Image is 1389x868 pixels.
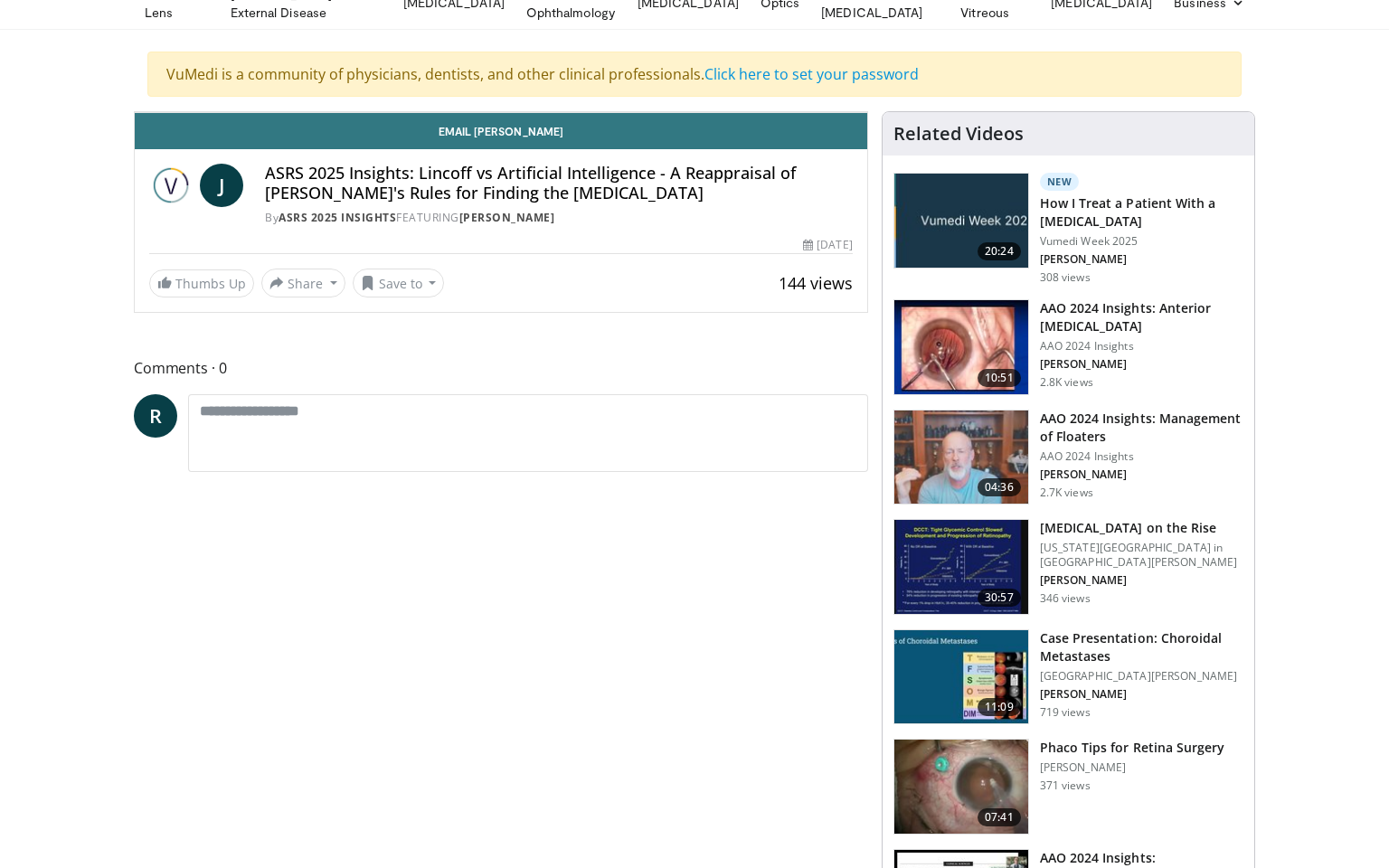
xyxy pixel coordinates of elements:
p: [PERSON_NAME] [1040,252,1243,267]
div: By FEATURING [265,210,853,226]
video-js: Video Player [135,112,867,113]
img: 2b0bc81e-4ab6-4ab1-8b29-1f6153f15110.150x105_q85_crop-smart_upscale.jpg [894,740,1028,834]
h3: AAO 2024 Insights: Management of Floaters [1040,410,1243,446]
div: [DATE] [803,237,852,253]
h3: Phaco Tips for Retina Surgery [1040,739,1225,757]
img: ASRS 2025 Insights [149,164,193,207]
img: 9cedd946-ce28-4f52-ae10-6f6d7f6f31c7.150x105_q85_crop-smart_upscale.jpg [894,630,1028,724]
p: Vumedi Week 2025 [1040,234,1243,249]
img: 4ce8c11a-29c2-4c44-a801-4e6d49003971.150x105_q85_crop-smart_upscale.jpg [894,520,1028,614]
p: [PERSON_NAME] [1040,357,1243,372]
img: fd942f01-32bb-45af-b226-b96b538a46e6.150x105_q85_crop-smart_upscale.jpg [894,300,1028,394]
a: Email [PERSON_NAME] [135,113,867,149]
a: 07:41 Phaco Tips for Retina Surgery [PERSON_NAME] 371 views [893,739,1243,835]
a: 10:51 AAO 2024 Insights: Anterior [MEDICAL_DATA] AAO 2024 Insights [PERSON_NAME] 2.8K views [893,299,1243,395]
p: 308 views [1040,270,1091,285]
p: AAO 2024 Insights [1040,449,1243,464]
button: Save to [353,269,445,297]
a: Thumbs Up [149,269,254,297]
span: 04:36 [978,478,1021,496]
a: ASRS 2025 Insights [279,210,396,225]
p: [PERSON_NAME] [1040,687,1243,702]
h4: Related Videos [893,123,1024,145]
a: [PERSON_NAME] [459,210,555,225]
div: VuMedi is a community of physicians, dentists, and other clinical professionals. [147,52,1242,97]
a: R [134,394,177,438]
h3: AAO 2024 Insights: Anterior [MEDICAL_DATA] [1040,299,1243,335]
a: J [200,164,243,207]
a: 20:24 New How I Treat a Patient With a [MEDICAL_DATA] Vumedi Week 2025 [PERSON_NAME] 308 views [893,173,1243,285]
a: 11:09 Case Presentation: Choroidal Metastases [GEOGRAPHIC_DATA][PERSON_NAME] [PERSON_NAME] 719 views [893,629,1243,725]
p: [US_STATE][GEOGRAPHIC_DATA] in [GEOGRAPHIC_DATA][PERSON_NAME] [1040,541,1243,570]
p: 346 views [1040,591,1091,606]
span: 07:41 [978,808,1021,826]
p: 371 views [1040,778,1091,793]
a: Click here to set your password [704,64,919,84]
img: 8e655e61-78ac-4b3e-a4e7-f43113671c25.150x105_q85_crop-smart_upscale.jpg [894,410,1028,505]
h3: [MEDICAL_DATA] on the Rise [1040,519,1243,537]
span: 20:24 [978,242,1021,260]
span: 11:09 [978,698,1021,716]
p: 2.8K views [1040,375,1093,390]
span: 144 views [779,272,853,294]
h3: Case Presentation: Choroidal Metastases [1040,629,1243,665]
h3: How I Treat a Patient With a [MEDICAL_DATA] [1040,194,1243,231]
a: 04:36 AAO 2024 Insights: Management of Floaters AAO 2024 Insights [PERSON_NAME] 2.7K views [893,410,1243,505]
a: 30:57 [MEDICAL_DATA] on the Rise [US_STATE][GEOGRAPHIC_DATA] in [GEOGRAPHIC_DATA][PERSON_NAME] [P... [893,519,1243,615]
span: 10:51 [978,369,1021,387]
p: AAO 2024 Insights [1040,339,1243,354]
p: New [1040,173,1080,191]
p: 2.7K views [1040,486,1093,500]
h4: ASRS 2025 Insights: Lincoff vs Artificial Intelligence - A Reappraisal of [PERSON_NAME]'s Rules f... [265,164,853,203]
p: [GEOGRAPHIC_DATA][PERSON_NAME] [1040,669,1243,684]
span: 30:57 [978,589,1021,607]
p: [PERSON_NAME] [1040,467,1243,482]
span: Comments 0 [134,356,868,380]
p: [PERSON_NAME] [1040,573,1243,588]
p: [PERSON_NAME] [1040,760,1225,775]
img: 02d29458-18ce-4e7f-be78-7423ab9bdffd.jpg.150x105_q85_crop-smart_upscale.jpg [894,174,1028,268]
p: 719 views [1040,705,1091,720]
button: Share [261,269,345,297]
